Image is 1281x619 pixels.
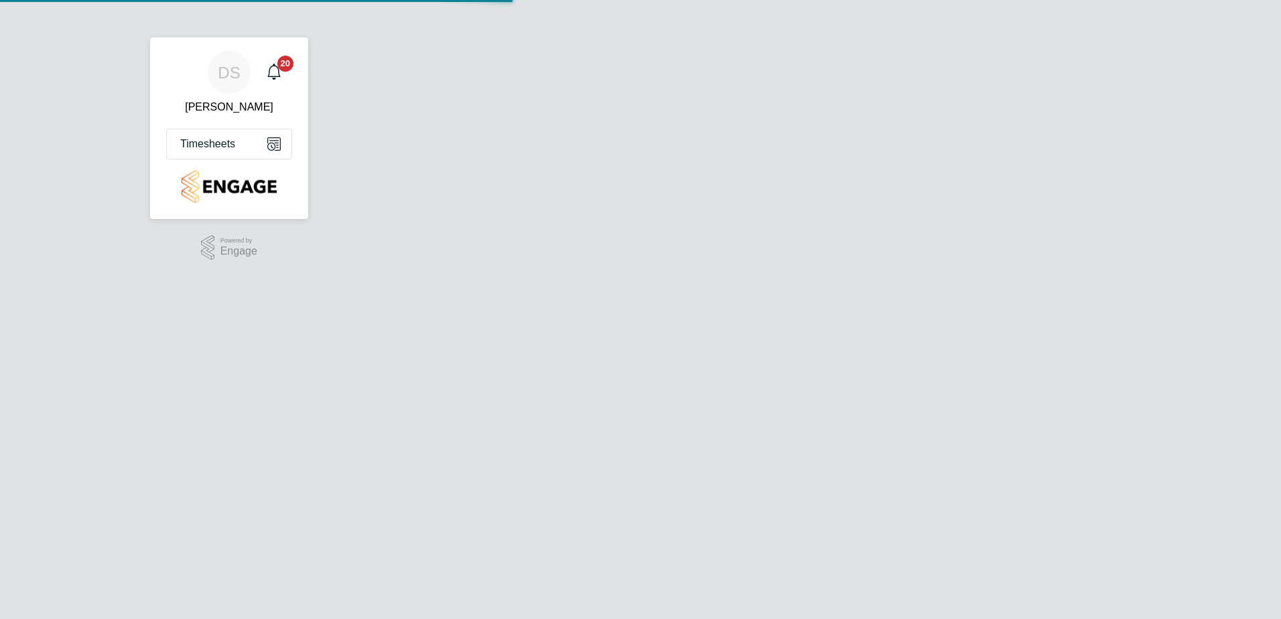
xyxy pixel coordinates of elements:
img: countryside-properties-logo-retina.png [182,170,276,203]
a: Powered byEngage [201,235,257,261]
span: Powered by [220,235,257,247]
span: Dave Smith [166,99,292,115]
button: Timesheets [167,129,291,159]
a: 20 [261,51,287,94]
span: 20 [277,56,293,72]
span: DS [218,64,240,81]
span: Engage [220,246,257,257]
span: Timesheets [180,138,235,150]
a: Go to home page [166,170,292,203]
nav: Main navigation [150,38,308,219]
a: DS[PERSON_NAME] [166,51,292,115]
